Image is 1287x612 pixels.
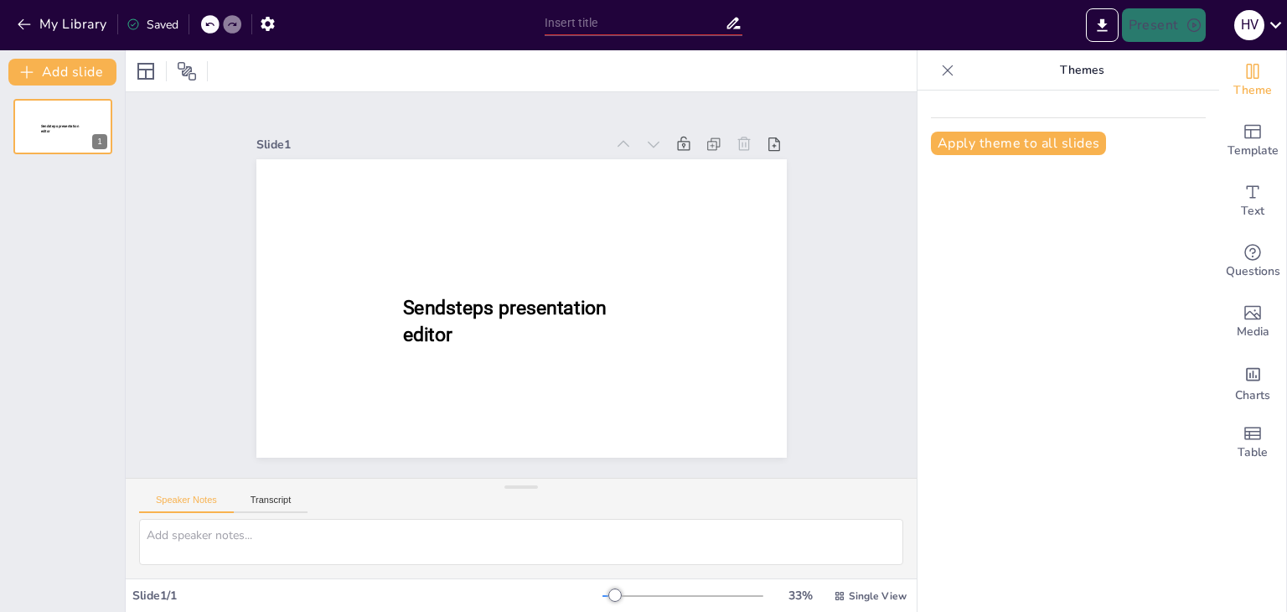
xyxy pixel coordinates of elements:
[1238,443,1268,462] span: Table
[256,137,606,153] div: Slide 1
[1219,50,1286,111] div: Change the overall theme
[13,99,112,154] div: Sendsteps presentation editor1
[1219,231,1286,292] div: Get real-time input from your audience
[127,17,178,33] div: Saved
[961,50,1202,91] p: Themes
[1219,412,1286,473] div: Add a table
[1122,8,1206,42] button: Present
[177,61,197,81] span: Position
[132,588,602,604] div: Slide 1 / 1
[132,58,159,85] div: Layout
[1219,171,1286,231] div: Add text boxes
[1233,81,1272,100] span: Theme
[41,124,79,133] span: Sendsteps presentation editor
[1241,202,1264,220] span: Text
[8,59,116,86] button: Add slide
[1234,10,1264,40] div: H V
[545,11,725,35] input: Insert title
[402,296,606,345] span: Sendsteps presentation editor
[931,132,1106,155] button: Apply theme to all slides
[1237,323,1269,341] span: Media
[13,11,114,38] button: My Library
[849,589,907,603] span: Single View
[1235,386,1270,405] span: Charts
[1086,8,1119,42] button: Export to PowerPoint
[92,134,107,149] div: 1
[139,495,234,513] button: Speaker Notes
[234,495,308,513] button: Transcript
[1219,111,1286,171] div: Add ready made slides
[1234,8,1264,42] button: H V
[1219,292,1286,352] div: Add images, graphics, shapes or video
[1228,142,1279,160] span: Template
[1219,352,1286,412] div: Add charts and graphs
[780,588,820,604] div: 33 %
[1226,262,1280,281] span: Questions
